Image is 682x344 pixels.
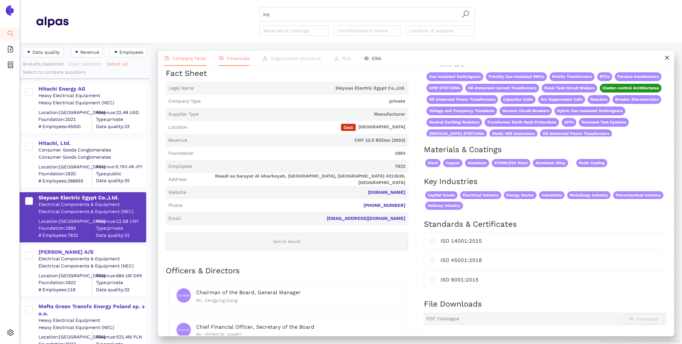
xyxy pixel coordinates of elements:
[567,191,611,199] span: Metallurgy Industry
[441,276,659,284] div: ISO 9001:2015
[106,59,132,69] button: Select all
[540,129,612,138] span: Oil-immersed Power Transformers
[96,286,146,293] span: Data quality: 32
[426,118,482,127] span: Neutral Earthing Resistors
[178,292,190,299] span: CotBGM
[501,95,535,104] span: Capacitor Units
[39,218,92,224] div: Location: [GEOGRAPHIC_DATA]
[164,56,169,61] span: file-text
[39,100,146,106] div: Heavy Electrical Equipment (NEC)
[96,109,146,116] div: Revenue: 22.4B USD
[114,50,118,55] span: caret-down
[168,85,194,92] span: Legal Name
[96,170,146,177] span: Type: public
[500,107,552,115] span: Vacuum Circuit Breakers
[23,61,64,66] span: 8 results, 0 selected
[168,215,181,222] span: Email
[39,171,92,177] span: Foundation: 1920
[39,272,92,279] div: Location: [GEOGRAPHIC_DATA]
[562,118,576,127] span: APFs
[39,324,146,331] div: Heavy Electrical Equipment (NEC)
[196,150,405,157] span: 1993
[96,272,146,279] div: Revenue: 684.1M DKK
[68,59,106,69] button: Clear Selection
[39,232,92,238] span: # Employees: 7832
[195,163,405,170] span: 7832
[441,256,659,264] div: ISO 45001:2018
[263,56,267,61] span: apartment
[190,137,405,144] span: CNY 12.5 Billion (2023)
[39,140,146,147] div: Hitachi, Ltd.
[168,189,186,196] span: Website
[429,276,435,283] span: safety-certificate
[196,85,405,92] span: Sieyuan Electric Egypt Co.,Ltd.
[486,72,547,81] span: Friendly Gas Insulated RMUs
[166,68,408,79] h2: Fact Sheet
[588,95,610,104] span: Reactors
[504,191,536,199] span: Energy Sector
[426,95,498,104] span: Oil Immersed Power Transformers
[96,116,146,123] span: Type: private
[168,137,187,144] span: Revenue
[178,326,190,333] span: CFOSotB
[372,56,381,61] span: ESG
[39,256,146,262] div: Electrical Components & Equipment
[39,249,146,256] div: [PERSON_NAME] A/S
[39,303,146,318] div: Mefta Green Transfo Energy Poland sp. z o.o.
[26,50,31,55] span: caret-down
[424,299,666,310] h2: File Downloads
[426,107,497,115] span: Voltage and Frequency Transients
[110,47,147,57] button: caret-downEmployees
[189,173,405,186] span: Maadi as Sarayat Al Gharbeyah, [GEOGRAPHIC_DATA], [GEOGRAPHIC_DATA] 4213030, [GEOGRAPHIC_DATA]
[203,98,405,105] span: private
[7,44,14,57] span: file-add
[429,256,435,263] span: safety-certificate
[425,202,463,210] span: Railway Industry
[96,232,146,238] span: Data quality: 31
[74,50,79,55] span: caret-down
[23,69,147,76] div: Select to compare suppliers
[465,159,489,167] span: Aluminum
[39,93,146,99] div: Heavy Electrical Equipment
[39,208,146,215] div: Electrical Components & Equipment (NEC)
[168,163,192,170] span: Employees
[39,194,146,201] div: Sieyuan Electric Egypt Co.,Ltd.
[5,5,15,16] img: Logo
[168,202,182,209] span: Phone
[39,201,146,208] div: Electrical Components & Equipment
[429,237,435,244] span: safety-certificate
[201,111,405,118] span: Manufacturer
[39,116,92,123] span: Foundation: 2021
[271,56,321,61] span: Organization structure
[425,191,457,199] span: Capital Goods
[597,72,612,81] span: EPCs
[424,144,666,155] h2: Materials & Coatings
[426,72,483,81] span: Gas Insulated Switchgears
[538,95,585,104] span: Arc Suppression Coils
[550,72,595,81] span: Mobile Transformers
[39,286,92,293] span: # Employees: 118
[219,56,224,61] span: fund-view
[71,47,103,57] button: caret-downRevenue
[168,176,186,183] span: Address
[39,154,146,161] div: Consumer Goods Conglomerates
[425,159,441,167] span: Steel
[364,56,369,61] span: eye
[166,265,408,277] h2: Officers & Directors
[441,237,659,245] div: ISO 14001:2015
[190,124,405,131] span: [GEOGRAPHIC_DATA]
[172,56,206,61] span: Company facts
[168,111,199,118] span: Supplier Type
[39,279,92,286] span: Foundation: 1922
[96,334,146,340] div: Revenue: 521.4M PLN
[615,72,661,81] span: Furnace transformers
[168,124,188,131] span: Location
[432,63,436,66] span: right
[539,191,565,199] span: Industrials
[554,107,625,115] span: Hybric Gas Insulated Switchgears
[334,56,339,61] span: warning
[39,334,92,340] div: Location: [GEOGRAPHIC_DATA]
[39,263,146,269] div: Electrical Components & Equipment (NEC)
[39,317,146,324] div: Heavy Electrical Equipment
[579,118,629,127] span: Resonant Test Systems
